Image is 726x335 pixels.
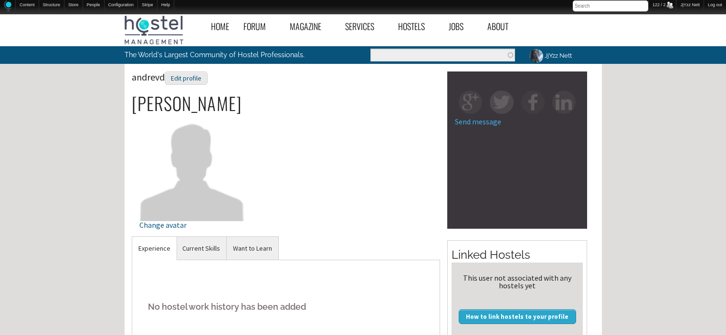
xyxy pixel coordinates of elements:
[204,16,236,37] a: Home
[165,71,208,83] a: Edit profile
[227,237,278,260] a: Want to Learn
[442,16,480,37] a: Jobs
[283,16,338,37] a: Magazine
[522,46,578,65] a: JjYzz Nett
[236,16,283,37] a: Forum
[338,16,391,37] a: Services
[552,91,576,114] img: in-square.png
[125,16,183,44] img: Hostel Management Home
[139,115,245,221] img: andrevd's picture
[521,91,545,114] img: fb-square.png
[391,16,442,37] a: Hostels
[139,221,245,229] div: Change avatar
[452,247,583,263] h2: Linked Hostels
[455,117,501,126] a: Send message
[490,91,513,114] img: tw-square.png
[132,237,177,260] a: Experience
[132,93,441,113] h2: [PERSON_NAME]
[165,71,208,85] div: Edit profile
[132,71,208,83] span: andrevd
[459,309,576,324] a: How to link hostels to your profile
[4,0,11,11] img: Home
[573,0,648,11] input: Search
[176,237,226,260] a: Current Skills
[480,16,525,37] a: About
[459,91,482,114] img: gp-square.png
[139,292,433,321] h5: No hostel work history has been added
[370,49,515,61] input: Enter the terms you wish to search for.
[125,46,324,63] p: The World's Largest Community of Hostel Professionals.
[528,48,545,64] img: JjYzz Nett's picture
[455,274,579,289] div: This user not associated with any hostels yet
[139,162,245,229] a: Change avatar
